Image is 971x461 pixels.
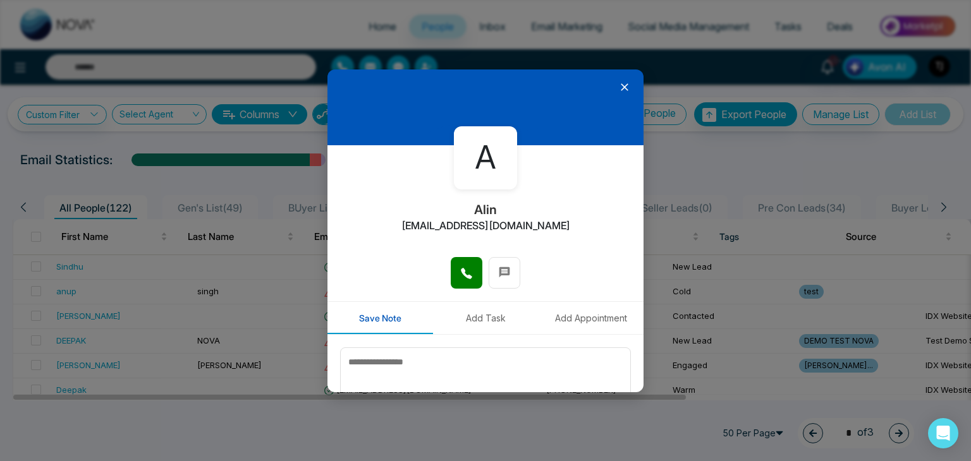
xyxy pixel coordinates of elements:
span: A [475,134,496,181]
h2: Alin [474,202,497,217]
button: Add Appointment [538,302,644,334]
div: Open Intercom Messenger [928,418,958,448]
button: Add Task [433,302,539,334]
button: Save Note [327,302,433,334]
h2: [EMAIL_ADDRESS][DOMAIN_NAME] [401,220,570,232]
